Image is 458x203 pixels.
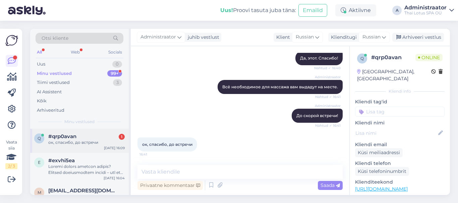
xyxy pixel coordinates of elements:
[139,152,165,157] span: 16:41
[37,79,70,86] div: Tiimi vestlused
[38,160,41,165] span: e
[314,66,341,71] span: Nähtud ✓ 16:40
[222,84,338,89] span: Всё необходимое для массажа вам выдадут на месте.
[355,119,445,126] p: Kliendi nimi
[300,56,338,61] span: Да, этот. Спасибо!
[37,98,47,104] div: Kõik
[5,34,18,47] img: Askly Logo
[107,48,123,57] div: Socials
[69,48,81,57] div: Web
[357,68,431,82] div: [GEOGRAPHIC_DATA], [GEOGRAPHIC_DATA]
[328,34,357,41] div: Klienditugi
[335,4,376,16] div: Aktiivne
[5,163,17,169] div: 2 / 3
[315,75,341,80] span: Administraator
[36,48,43,57] div: All
[5,139,17,169] div: Vaata siia
[220,7,233,13] b: Uus!
[38,136,41,141] span: q
[296,33,314,41] span: Russian
[140,33,176,41] span: Administraator
[220,6,296,14] div: Proovi tasuta juba täna:
[355,98,445,105] p: Kliendi tag'id
[415,54,443,61] span: Online
[104,176,125,181] div: [DATE] 16:04
[315,123,341,128] span: Nähtud ✓ 16:41
[360,56,364,61] span: q
[37,70,72,77] div: Minu vestlused
[48,133,76,139] span: #qrp0avan
[113,79,122,86] div: 3
[64,119,95,125] span: Minu vestlused
[37,107,64,114] div: Arhiveeritud
[48,158,75,164] span: #exvhi5ea
[37,89,62,95] div: AI Assistent
[48,139,125,145] div: ок, спасибо, до встречи
[119,134,125,140] div: 1
[371,54,415,62] div: # qrp0avan
[296,113,338,118] span: До скорой встречи!
[404,5,454,16] a: AdministraatorThai Lotus SPA OÜ
[404,10,447,16] div: Thai Lotus SPA OÜ
[185,34,219,41] div: juhib vestlust
[274,34,290,41] div: Klient
[142,142,192,147] span: ок, спасибо, до встречи
[48,188,118,194] span: mira.tihverainen@gmail.com
[355,160,445,167] p: Kliendi telefon
[48,194,125,200] div: See you!
[38,190,41,195] span: m
[355,167,409,176] div: Küsi telefoninumbrit
[42,35,68,42] span: Otsi kliente
[355,148,403,157] div: Küsi meiliaadressi
[298,4,327,17] button: Emailid
[392,33,444,42] div: Arhiveeri vestlus
[355,195,445,201] p: Vaata edasi ...
[137,181,203,190] div: Privaatne kommentaar
[104,145,125,150] div: [DATE] 16:09
[107,70,122,77] div: 99+
[355,107,445,117] input: Lisa tag
[355,88,445,94] div: Kliendi info
[355,179,445,186] p: Klienditeekond
[321,182,340,188] span: Saada
[48,164,125,176] div: Loremi dolors ametcon adipis? Elitsed doeiusmodtem incidi – utl etd magnaaliqu «enima» min veniam...
[392,6,402,15] div: A
[315,94,341,99] span: Nähtud ✓ 16:41
[355,186,408,192] a: [URL][DOMAIN_NAME]
[362,33,381,41] span: Russian
[355,129,437,137] input: Lisa nimi
[37,61,45,68] div: Uus
[404,5,447,10] div: Administraator
[112,61,122,68] div: 0
[355,141,445,148] p: Kliendi email
[315,103,341,108] span: Administraator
